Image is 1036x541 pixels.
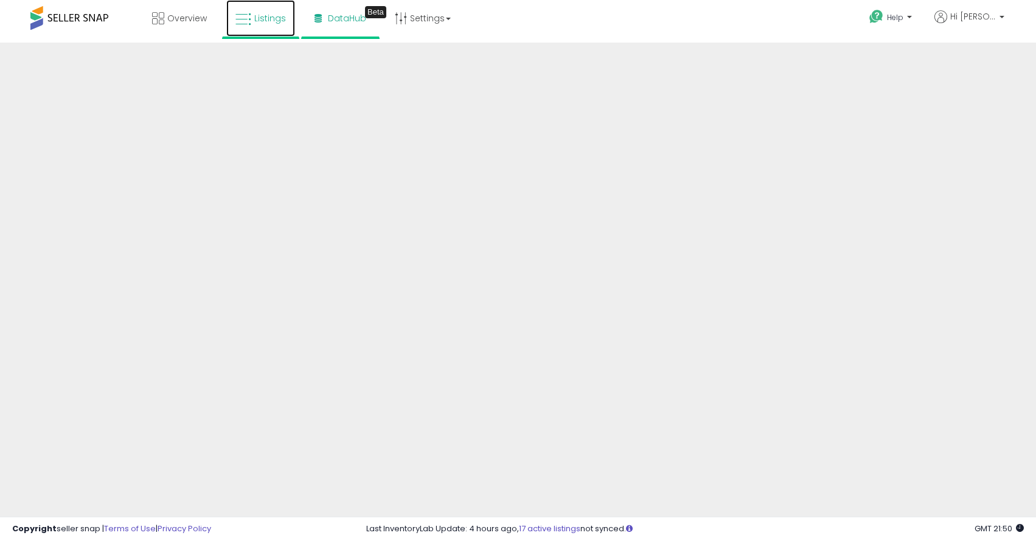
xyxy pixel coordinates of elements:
i: Get Help [869,9,884,24]
a: Terms of Use [104,523,156,534]
span: Overview [167,12,207,24]
span: Help [887,12,903,23]
span: 2025-10-7 21:50 GMT [975,523,1024,534]
span: Hi [PERSON_NAME] [950,10,996,23]
span: Listings [254,12,286,24]
div: seller snap | | [12,523,211,535]
a: Hi [PERSON_NAME] [934,10,1004,38]
div: Tooltip anchor [365,6,386,18]
strong: Copyright [12,523,57,534]
a: Privacy Policy [158,523,211,534]
span: DataHub [328,12,366,24]
div: Last InventoryLab Update: 4 hours ago, not synced. [366,523,1024,535]
a: 17 active listings [519,523,580,534]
